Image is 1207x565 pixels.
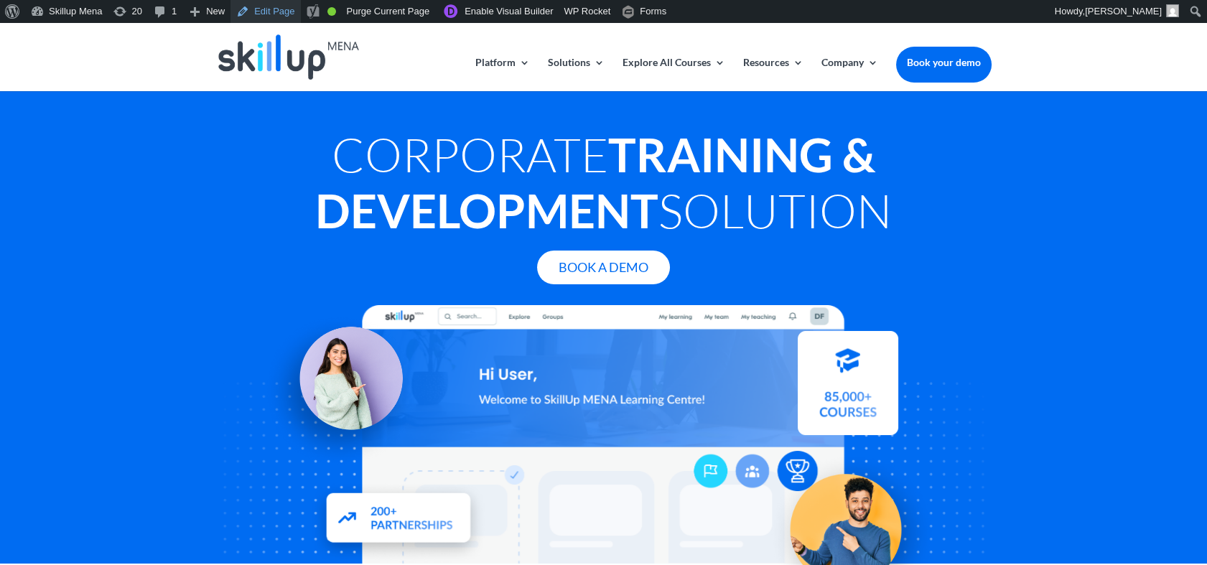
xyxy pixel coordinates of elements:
[218,34,359,80] img: Skillup Mena
[537,251,670,284] a: Book A Demo
[623,57,725,91] a: Explore All Courses
[821,57,878,91] a: Company
[548,57,605,91] a: Solutions
[216,126,992,246] h1: Corporate Solution
[743,57,803,91] a: Resources
[1085,6,1162,17] span: [PERSON_NAME]
[315,126,875,238] strong: Training & Development
[798,338,898,442] img: Courses library - SkillUp MENA
[1135,496,1207,565] iframe: Chat Widget
[327,7,336,16] div: Good
[475,57,530,91] a: Platform
[262,307,417,462] img: Learning Management Solution - SkillUp
[896,47,992,78] a: Book your demo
